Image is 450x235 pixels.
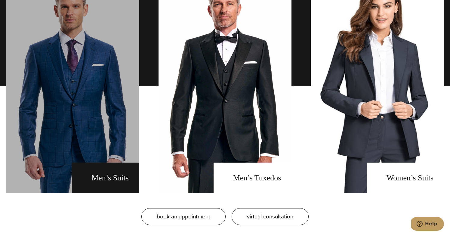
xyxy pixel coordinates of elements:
a: virtual consultation [232,208,309,225]
a: book an appointment [141,208,226,225]
span: virtual consultation [247,212,293,221]
span: book an appointment [157,212,210,221]
iframe: Opens a widget where you can chat to one of our agents [411,217,444,232]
